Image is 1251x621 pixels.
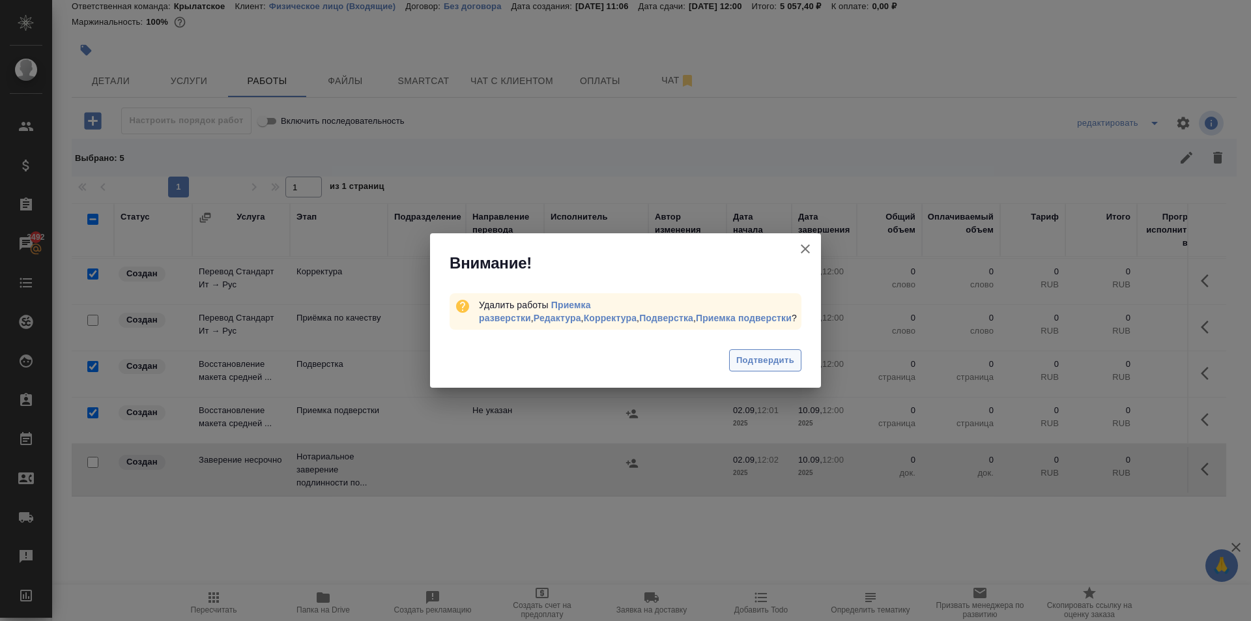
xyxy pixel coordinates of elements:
[584,313,637,323] a: Корректура
[450,253,532,274] span: Внимание!
[479,298,801,325] div: Удалить работы
[736,353,794,368] span: Подтвердить
[696,313,792,323] a: Приемка подверстки
[479,300,591,323] a: Приемка разверстки
[639,313,696,323] span: ,
[584,313,639,323] span: ,
[479,300,591,323] span: ,
[534,313,581,323] a: Редактура
[729,349,801,372] button: Подтвердить
[696,313,797,323] span: ?
[534,313,584,323] span: ,
[639,313,693,323] a: Подверстка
